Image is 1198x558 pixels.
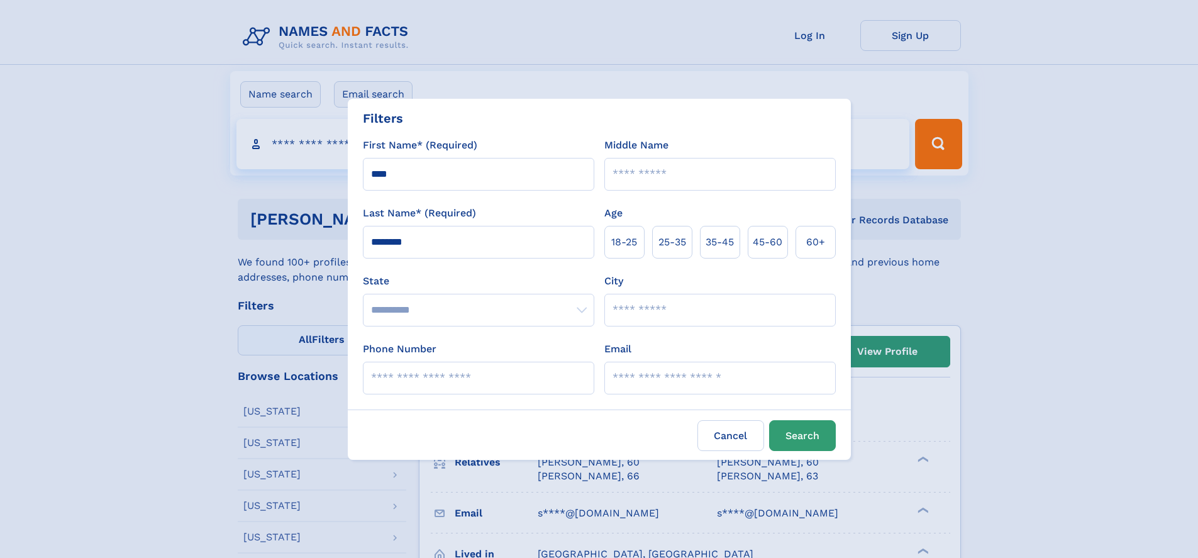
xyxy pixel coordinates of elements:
span: 25‑35 [658,235,686,250]
label: Age [604,206,623,221]
span: 60+ [806,235,825,250]
span: 18‑25 [611,235,637,250]
label: Email [604,342,631,357]
label: Cancel [697,420,764,451]
label: Phone Number [363,342,436,357]
label: State [363,274,594,289]
label: First Name* (Required) [363,138,477,153]
span: 35‑45 [706,235,734,250]
label: City [604,274,623,289]
button: Search [769,420,836,451]
div: Filters [363,109,403,128]
span: 45‑60 [753,235,782,250]
label: Middle Name [604,138,668,153]
label: Last Name* (Required) [363,206,476,221]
